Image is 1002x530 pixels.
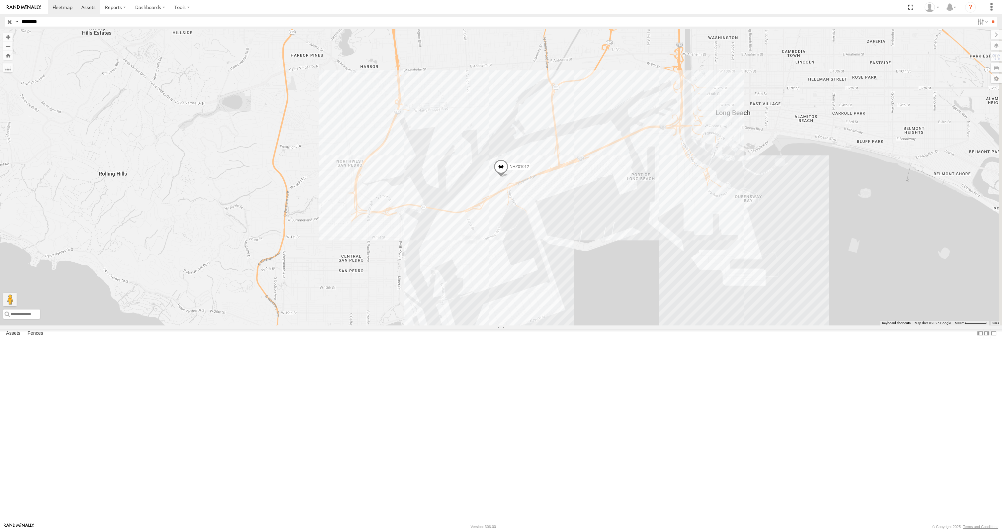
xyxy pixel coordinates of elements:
i: ? [965,2,976,13]
a: Terms and Conditions [963,525,998,529]
span: 500 m [955,321,964,325]
div: Version: 306.00 [471,525,496,529]
label: Measure [3,63,13,72]
div: Zulema McIntosch [922,2,942,12]
span: NHZ01012 [510,164,529,169]
label: Dock Summary Table to the Right [983,329,990,338]
label: Assets [3,329,24,338]
label: Search Filter Options [975,17,989,27]
button: Drag Pegman onto the map to open Street View [3,293,17,306]
a: Terms (opens in new tab) [992,321,999,324]
label: Hide Summary Table [990,329,997,338]
img: rand-logo.svg [7,5,41,10]
label: Map Settings [991,74,1002,83]
button: Zoom out [3,42,13,51]
a: Visit our Website [4,523,34,530]
button: Zoom Home [3,51,13,60]
button: Map scale: 500 m per 63 pixels [953,321,989,325]
span: Map data ©2025 Google [915,321,951,325]
button: Zoom in [3,33,13,42]
button: Keyboard shortcuts [882,321,911,325]
label: Fences [24,329,47,338]
label: Dock Summary Table to the Left [977,329,983,338]
div: © Copyright 2025 - [932,525,998,529]
label: Search Query [14,17,19,27]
